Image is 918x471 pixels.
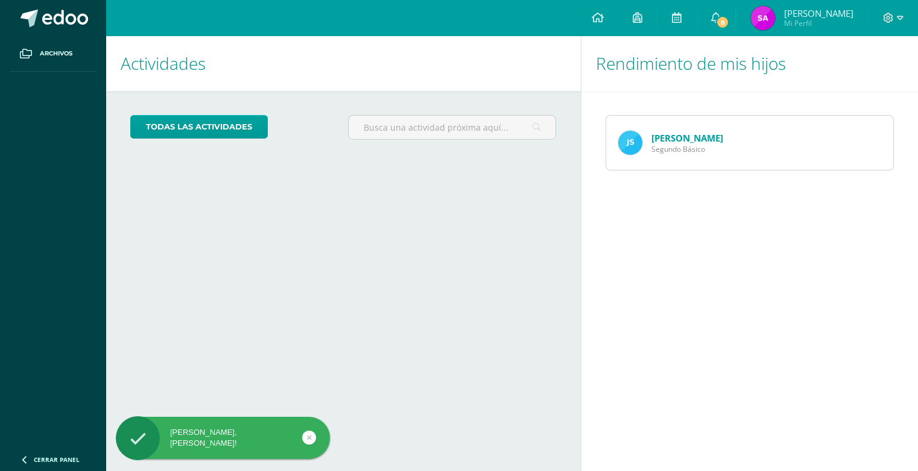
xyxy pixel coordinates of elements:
span: Segundo Básico [651,144,723,154]
input: Busca una actividad próxima aquí... [349,116,556,139]
span: Cerrar panel [34,455,80,464]
span: [PERSON_NAME] [784,7,853,19]
h1: Rendimiento de mis hijos [596,36,904,91]
img: f02b3473069ad1898d08041d88209693.png [751,6,775,30]
span: Mi Perfil [784,18,853,28]
a: todas las Actividades [130,115,268,139]
a: Archivos [10,36,97,72]
a: [PERSON_NAME] [651,132,723,144]
span: 8 [716,16,729,29]
div: [PERSON_NAME], [PERSON_NAME]! [116,427,330,449]
h1: Actividades [121,36,566,91]
span: Archivos [40,49,72,58]
img: 83a96ef943c50f9eaa3c789821b63393.png [618,131,642,155]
